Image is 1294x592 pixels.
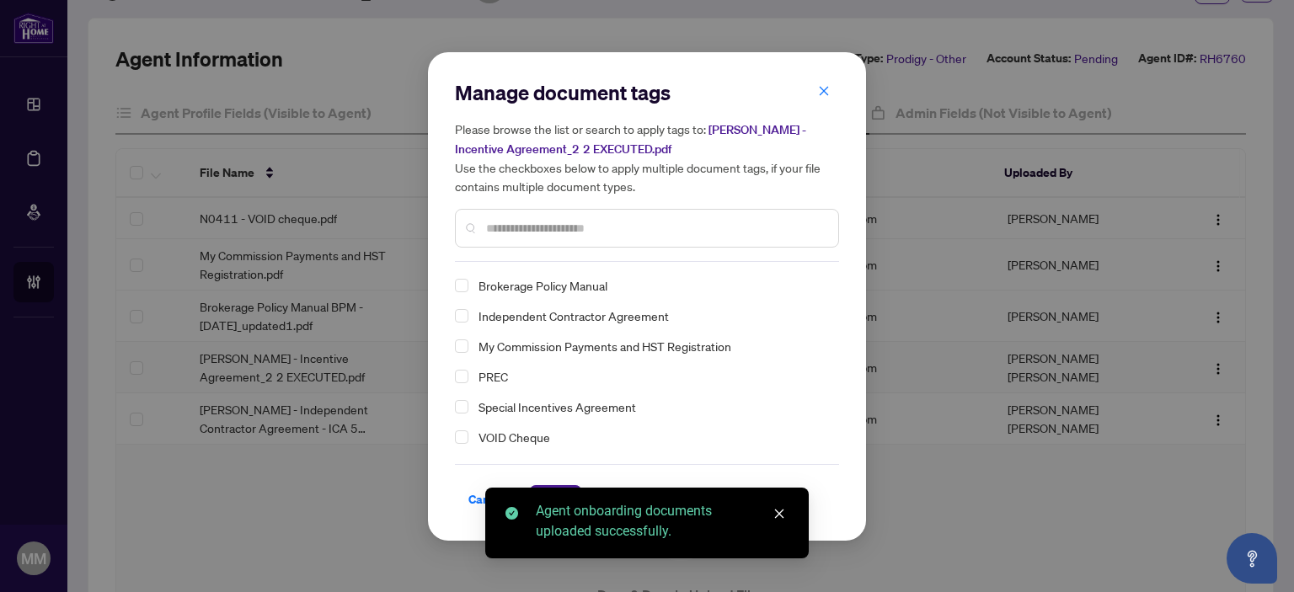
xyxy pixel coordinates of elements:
[472,275,829,296] span: Brokerage Policy Manual
[479,336,731,356] span: My Commission Payments and HST Registration
[773,508,785,520] span: close
[468,486,505,513] span: Cancel
[529,485,582,514] button: Save
[455,79,839,106] h2: Manage document tags
[543,486,569,513] span: Save
[455,485,519,514] button: Cancel
[479,427,550,447] span: VOID Cheque
[770,504,789,523] a: Close
[818,85,830,97] span: close
[455,430,468,444] span: Select VOID Cheque
[472,336,829,356] span: My Commission Payments and HST Registration
[455,122,806,157] span: [PERSON_NAME] - Incentive Agreement_2 2 EXECUTED.pdf
[479,275,607,296] span: Brokerage Policy Manual
[472,366,829,387] span: PREC
[455,309,468,323] span: Select Independent Contractor Agreement
[455,279,468,292] span: Select Brokerage Policy Manual
[455,120,839,195] h5: Please browse the list or search to apply tags to: Use the checkboxes below to apply multiple doc...
[479,397,636,417] span: Special Incentives Agreement
[479,306,669,326] span: Independent Contractor Agreement
[1227,533,1277,584] button: Open asap
[536,501,789,541] div: Agent onboarding documents uploaded successfully.
[472,427,829,447] span: VOID Cheque
[455,400,468,413] span: Select Special Incentives Agreement
[479,366,508,387] span: PREC
[472,397,829,417] span: Special Incentives Agreement
[455,370,468,383] span: Select PREC
[455,339,468,353] span: Select My Commission Payments and HST Registration
[472,306,829,326] span: Independent Contractor Agreement
[505,507,518,520] span: check-circle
